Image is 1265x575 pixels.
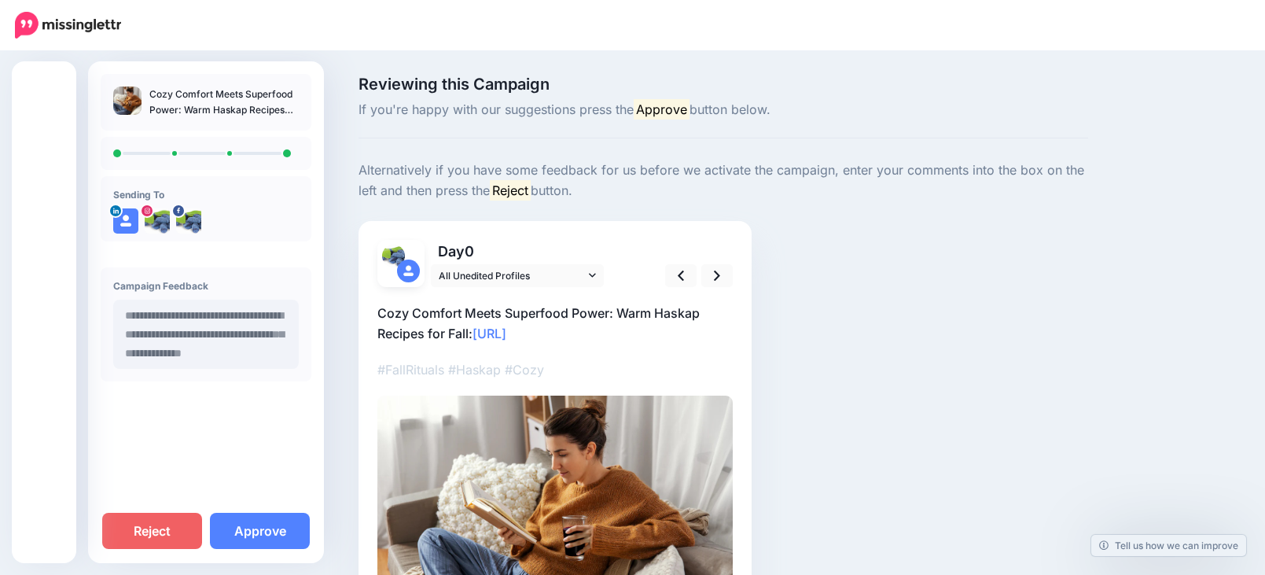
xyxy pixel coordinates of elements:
[465,243,474,260] span: 0
[113,280,299,292] h4: Campaign Feedback
[359,76,1088,92] span: Reviewing this Campaign
[145,208,170,234] img: 118362728_1182072175512485_6580347318671205928_n-bsa145196.jpg
[359,160,1088,201] p: Alternatively if you have some feedback for us before we activate the campaign, enter your commen...
[113,208,138,234] img: user_default_image.png
[634,99,689,120] mark: Approve
[15,12,121,39] img: Missinglettr
[359,100,1088,120] span: If you're happy with our suggestions press the button below.
[431,240,606,263] p: Day
[473,326,506,341] a: [URL]
[431,264,604,287] a: All Unedited Profiles
[490,180,531,201] mark: Reject
[113,87,142,115] img: 90ba06245f2757e2c53db5e10939a1f4_thumb.jpg
[439,267,585,284] span: All Unedited Profiles
[113,189,299,201] h4: Sending To
[397,260,420,282] img: user_default_image.png
[149,87,299,118] p: Cozy Comfort Meets Superfood Power: Warm Haskap Recipes for Fall
[176,208,201,234] img: 326727712_863243301669732_3236263857312030710_n-bsa145195.png
[382,245,405,267] img: 326727712_863243301669732_3236263857312030710_n-bsa145195.png
[1091,535,1246,556] a: Tell us how we can improve
[377,359,733,380] p: #FallRituals #Haskap #Cozy
[377,303,733,344] p: Cozy Comfort Meets Superfood Power: Warm Haskap Recipes for Fall:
